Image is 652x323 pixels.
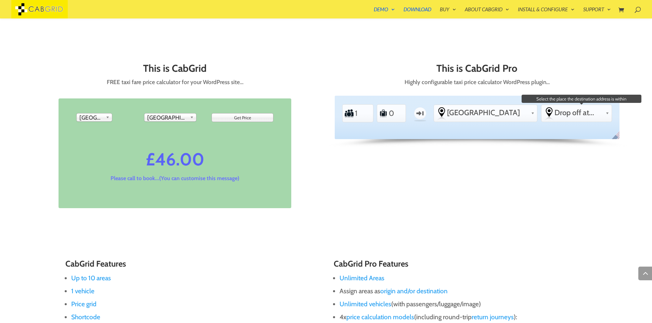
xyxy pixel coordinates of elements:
li: Assign areas as [340,285,587,298]
a: CabGrid Taxi Plugin [11,5,68,12]
span: English [610,131,624,145]
a: Unlimited Areas [340,274,384,282]
h2: This is CabGrid [33,63,317,77]
a: Shortcode [71,313,100,321]
a: Support [583,7,611,18]
a: origin and/or destination [380,287,448,295]
span: [GEOGRAPHIC_DATA] [147,113,187,122]
div: Select the place the starting address falls within [434,105,537,120]
div: Drop off [144,113,196,122]
p: Highly configurable taxi price calculator WordPress plugin… [335,77,619,87]
a: About CabGrid [465,7,509,18]
h3: CabGrid Features [65,259,318,272]
a: 1 vehicle [71,287,94,295]
p: Please call to book...(You can customise this message) [76,175,274,182]
i: £ [146,148,155,171]
span: [GEOGRAPHIC_DATA] [447,108,528,117]
span: [GEOGRAPHIC_DATA] [79,113,103,122]
a: Demo [374,7,395,18]
a: price calculation models [346,313,414,321]
input: Get Price [212,113,273,122]
a: Price grid [71,300,97,308]
a: Unlimited vehicles [340,300,391,308]
a: return journeys [472,313,514,321]
label: Number of Suitcases [379,106,388,121]
a: Up to 10 areas [71,274,111,282]
div: Pick up [76,113,112,122]
li: (with passengers/luggage/image) [340,298,587,311]
label: One-way [411,104,429,123]
h2: This is CabGrid Pro [335,63,619,77]
input: Number of Passengers [355,106,371,121]
span: Drop off at... [554,108,602,117]
i: 46.00 [155,148,204,171]
a: Buy [440,7,456,18]
p: FREE taxi fare price calculator for your WordPress site… [33,77,317,87]
a: Install & Configure [518,7,575,18]
a: Download [404,7,431,18]
h3: CabGrid Pro Features [334,259,587,272]
div: Select the place the destination address is within [541,105,612,120]
label: Number of Passengers [344,106,354,121]
input: Number of Suitcases [388,106,405,121]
